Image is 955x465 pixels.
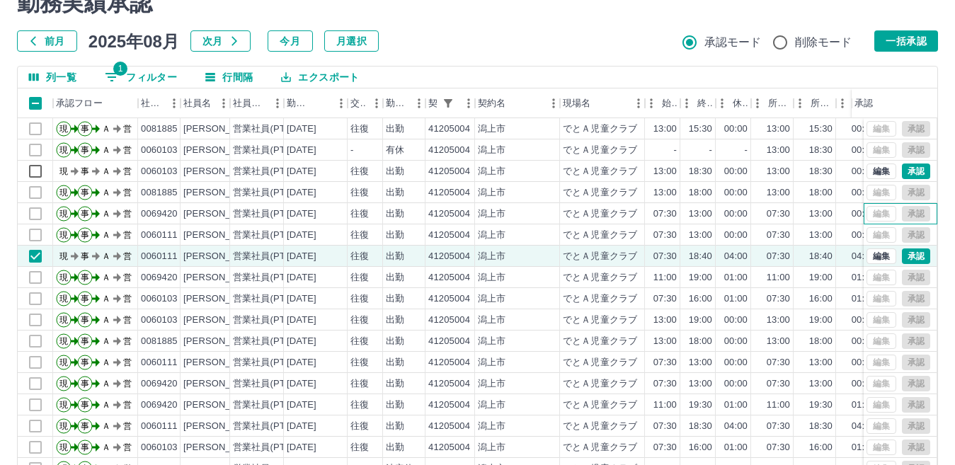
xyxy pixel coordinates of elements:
[233,335,307,348] div: 営業社員(PT契約)
[141,377,178,391] div: 0069420
[59,336,68,346] text: 現
[809,271,833,285] div: 19:00
[478,165,505,178] div: 潟上市
[183,229,261,242] div: [PERSON_NAME]
[141,122,178,136] div: 0081885
[350,356,369,369] div: 往復
[386,377,404,391] div: 出勤
[141,88,164,118] div: 社員番号
[183,144,261,157] div: [PERSON_NAME]
[123,188,132,197] text: 営
[689,229,712,242] div: 13:00
[478,292,505,306] div: 潟上市
[809,250,833,263] div: 18:40
[311,93,331,113] button: ソート
[560,88,645,118] div: 現場名
[230,88,284,118] div: 社員区分
[59,209,68,219] text: 現
[123,315,132,325] text: 営
[809,356,833,369] div: 13:00
[93,67,188,88] button: フィルター表示
[350,144,353,157] div: -
[428,292,470,306] div: 41205004
[767,356,790,369] div: 07:30
[59,124,68,134] text: 現
[123,230,132,240] text: 営
[428,144,470,157] div: 41205004
[183,271,261,285] div: [PERSON_NAME]
[852,335,875,348] div: 00:00
[287,186,316,200] div: [DATE]
[697,88,713,118] div: 終業
[81,124,89,134] text: 事
[438,93,458,113] div: 1件のフィルターを適用中
[809,292,833,306] div: 16:00
[689,292,712,306] div: 16:00
[141,186,178,200] div: 0081885
[287,271,316,285] div: [DATE]
[386,335,404,348] div: 出勤
[102,315,110,325] text: Ａ
[809,335,833,348] div: 18:00
[183,165,261,178] div: [PERSON_NAME]
[233,88,267,118] div: 社員区分
[852,186,875,200] div: 00:00
[653,292,677,306] div: 07:30
[183,292,261,306] div: [PERSON_NAME]
[478,186,505,200] div: 潟上市
[563,229,637,242] div: でとＡ児童クラブ
[287,292,316,306] div: [DATE]
[680,88,716,118] div: 終業
[852,356,875,369] div: 00:00
[852,292,875,306] div: 01:00
[428,377,470,391] div: 41205004
[724,229,748,242] div: 00:00
[18,67,88,88] button: 列選択
[852,144,875,157] div: 00:00
[183,356,261,369] div: [PERSON_NAME]
[767,229,790,242] div: 07:30
[287,88,311,118] div: 勤務日
[183,88,211,118] div: 社員名
[233,144,307,157] div: 営業社員(PT契約)
[653,377,677,391] div: 07:30
[81,272,89,282] text: 事
[123,209,132,219] text: 営
[287,122,316,136] div: [DATE]
[809,207,833,221] div: 13:00
[628,93,649,114] button: メニュー
[478,250,505,263] div: 潟上市
[645,88,680,118] div: 始業
[348,88,383,118] div: 交通費
[794,88,836,118] div: 所定終業
[141,314,178,327] div: 0060103
[102,357,110,367] text: Ａ
[563,88,590,118] div: 現場名
[724,271,748,285] div: 01:00
[123,166,132,176] text: 営
[59,145,68,155] text: 現
[704,34,762,51] span: 承認モード
[102,336,110,346] text: Ａ
[852,250,875,263] div: 04:00
[478,314,505,327] div: 潟上市
[81,145,89,155] text: 事
[102,294,110,304] text: Ａ
[141,335,178,348] div: 0081885
[141,250,178,263] div: 0060111
[852,165,875,178] div: 00:00
[795,34,852,51] span: 削除モード
[386,186,404,200] div: 出勤
[287,165,316,178] div: [DATE]
[428,250,470,263] div: 41205004
[350,250,369,263] div: 往復
[689,377,712,391] div: 13:00
[164,93,185,114] button: メニュー
[809,122,833,136] div: 15:30
[478,207,505,221] div: 潟上市
[233,165,307,178] div: 営業社員(PT契約)
[123,357,132,367] text: 営
[287,335,316,348] div: [DATE]
[563,314,637,327] div: でとＡ児童クラブ
[653,335,677,348] div: 13:00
